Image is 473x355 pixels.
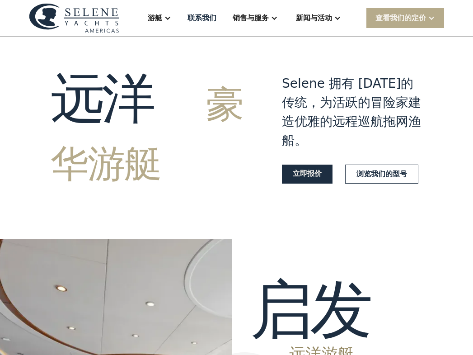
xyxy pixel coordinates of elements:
[233,13,269,24] div: 销售与服务
[148,13,162,24] div: 游艇
[29,3,119,33] img: 商标
[296,13,332,24] div: 新闻与活动
[187,13,216,24] div: 联系我们
[282,74,422,150] div: Selene 拥有 [DATE]的传统，为活跃的冒险家建造优雅的远程巡航拖网渔船。
[282,165,333,184] a: 立即报价
[345,165,418,184] a: 浏览我们的型号
[51,69,249,189] h1: 远洋
[375,13,426,24] div: 查看我们的定价
[250,275,370,345] font: 启发
[366,8,444,28] div: 查看我们的定价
